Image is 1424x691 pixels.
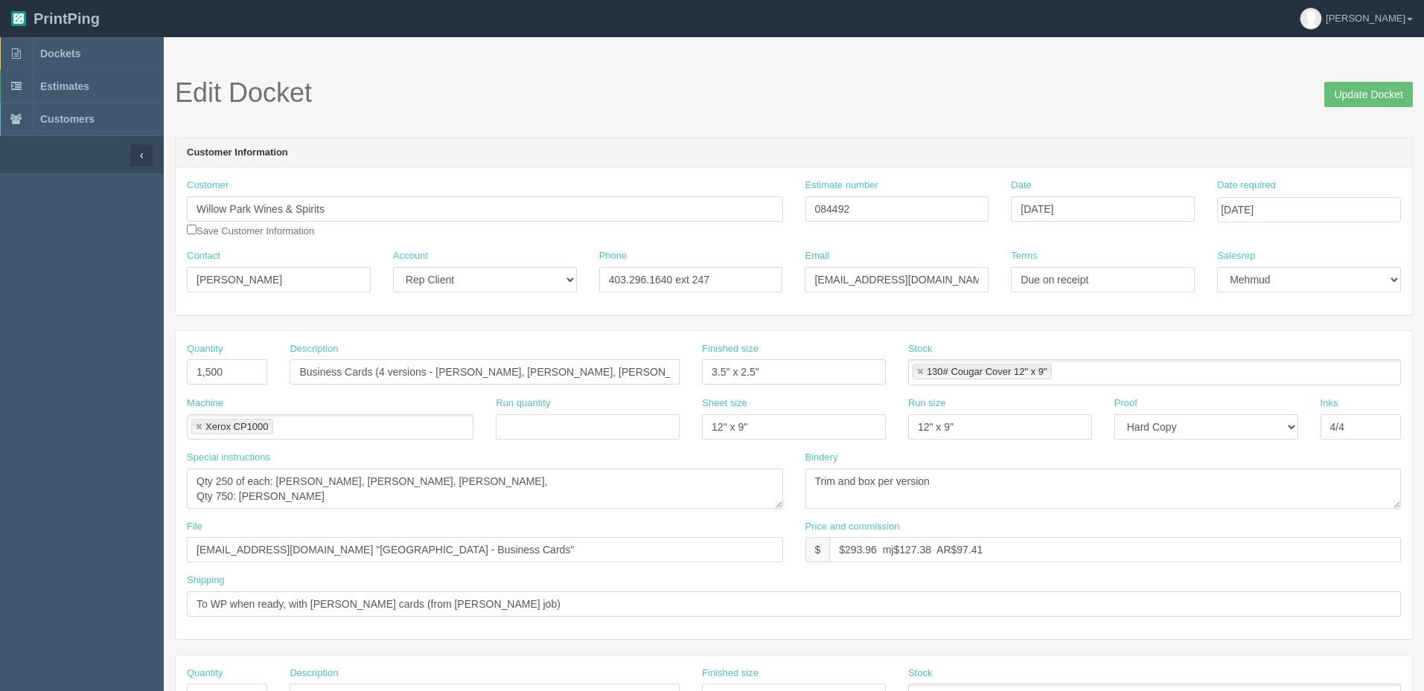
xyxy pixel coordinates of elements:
span: Dockets [40,48,80,60]
label: Customer [187,179,229,193]
label: Price and commission [805,520,900,534]
label: Quantity [187,342,223,356]
label: Sheet size [702,396,747,411]
label: Finished size [702,666,759,681]
div: Save Customer Information [187,179,783,238]
input: Enter customer name [187,196,783,222]
header: Customer Information [176,138,1412,168]
label: Date required [1217,179,1276,193]
label: Salesrep [1217,249,1255,263]
label: Date [1011,179,1031,193]
label: Bindery [805,451,838,465]
label: Machine [187,396,223,411]
label: Finished size [702,342,759,356]
label: Run size [908,396,946,411]
span: Estimates [40,80,89,92]
label: Stock [908,342,933,356]
label: Estimate number [805,179,878,193]
div: Xerox CP1000 [205,422,269,431]
label: Special instructions [187,451,270,465]
label: Email [805,249,829,263]
label: Description [290,666,338,681]
textarea: Trim and box per version [805,469,1402,509]
label: Phone [599,249,628,263]
div: $ [805,537,830,562]
label: Terms [1011,249,1037,263]
label: Stock [908,666,933,681]
label: Proof [1114,396,1137,411]
label: Shipping [187,573,225,588]
h1: Edit Docket [175,78,1413,108]
textarea: Qty 250 of each: [PERSON_NAME], [PERSON_NAME], [PERSON_NAME], Qty 750: [PERSON_NAME] [187,469,783,509]
label: Inks [1321,396,1338,411]
div: 130# Cougar Cover 12" x 9" [927,367,1047,376]
input: Update Docket [1324,82,1413,107]
span: Customers [40,113,95,125]
label: File [187,520,202,534]
img: avatar_default-7531ab5dedf162e01f1e0bb0964e6a185e93c5c22dfe317fb01d7f8cd2b1632c.jpg [1300,8,1321,29]
label: Quantity [187,666,223,681]
label: Contact [187,249,220,263]
img: logo-3e63b451c926e2ac314895c53de4908e5d424f24456219fb08d385ab2e579770.png [11,11,26,26]
label: Account [393,249,428,263]
label: Description [290,342,338,356]
label: Run quantity [496,396,550,411]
